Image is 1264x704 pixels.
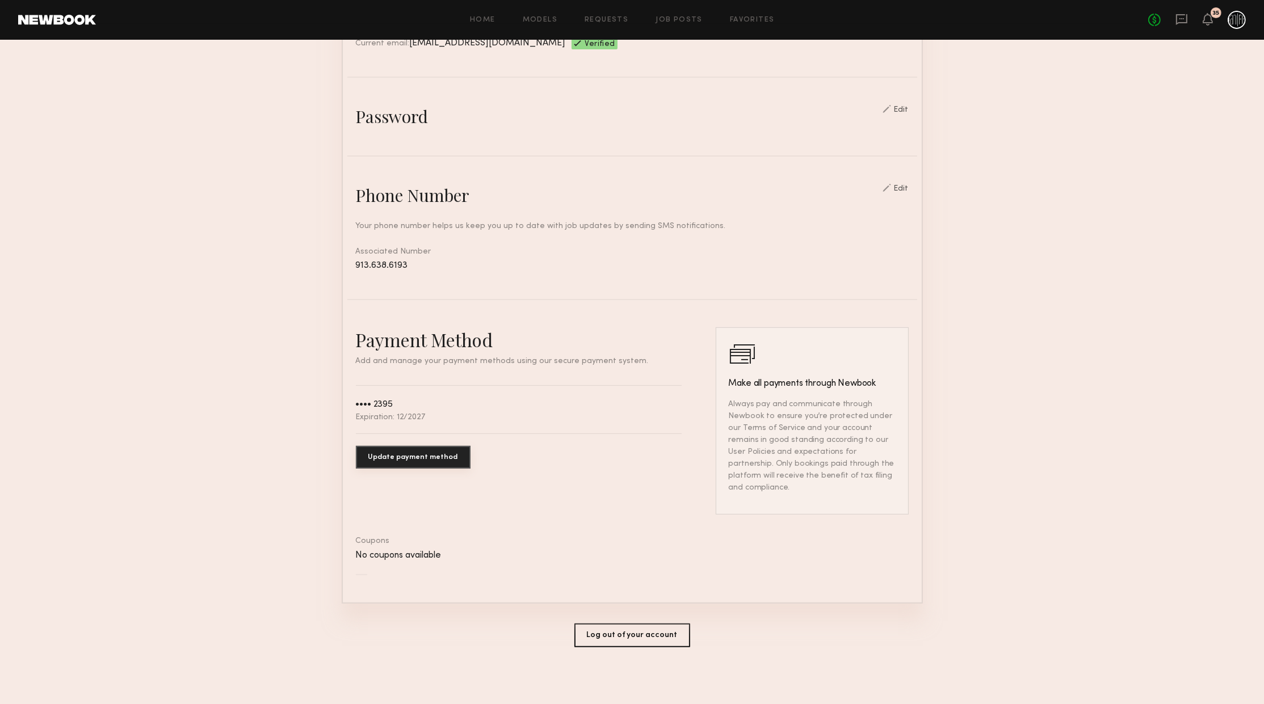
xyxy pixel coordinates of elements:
div: Your phone number helps us keep you up to date with job updates by sending SMS notifications. [356,220,909,232]
a: Models [523,16,557,24]
div: Edit [894,106,909,114]
div: Associated Number [356,246,909,272]
button: Update payment method [356,446,471,469]
div: Password [356,105,429,128]
div: Expiration: 12/2027 [356,414,425,421]
span: Verified [585,40,615,49]
h2: Payment Method [356,327,682,352]
h3: Make all payments through Newbook [729,377,896,390]
p: Always pay and communicate through Newbook to ensure you’re protected under our Terms of Service ... [729,398,896,494]
a: Requests [585,16,628,24]
div: Phone Number [356,184,470,206]
div: Coupons [356,537,909,545]
div: 35 [1213,10,1220,16]
span: [EMAIL_ADDRESS][DOMAIN_NAME] [410,39,566,48]
a: Favorites [730,16,775,24]
div: •••• 2395 [356,400,393,410]
button: Log out of your account [574,623,690,647]
a: Home [470,16,495,24]
a: Job Posts [656,16,703,24]
div: No coupons available [356,551,909,560]
p: Add and manage your payment methods using our secure payment system. [356,357,682,365]
div: Current email: [356,37,566,49]
div: Edit [894,185,909,193]
span: 913.638.6193 [356,261,408,270]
